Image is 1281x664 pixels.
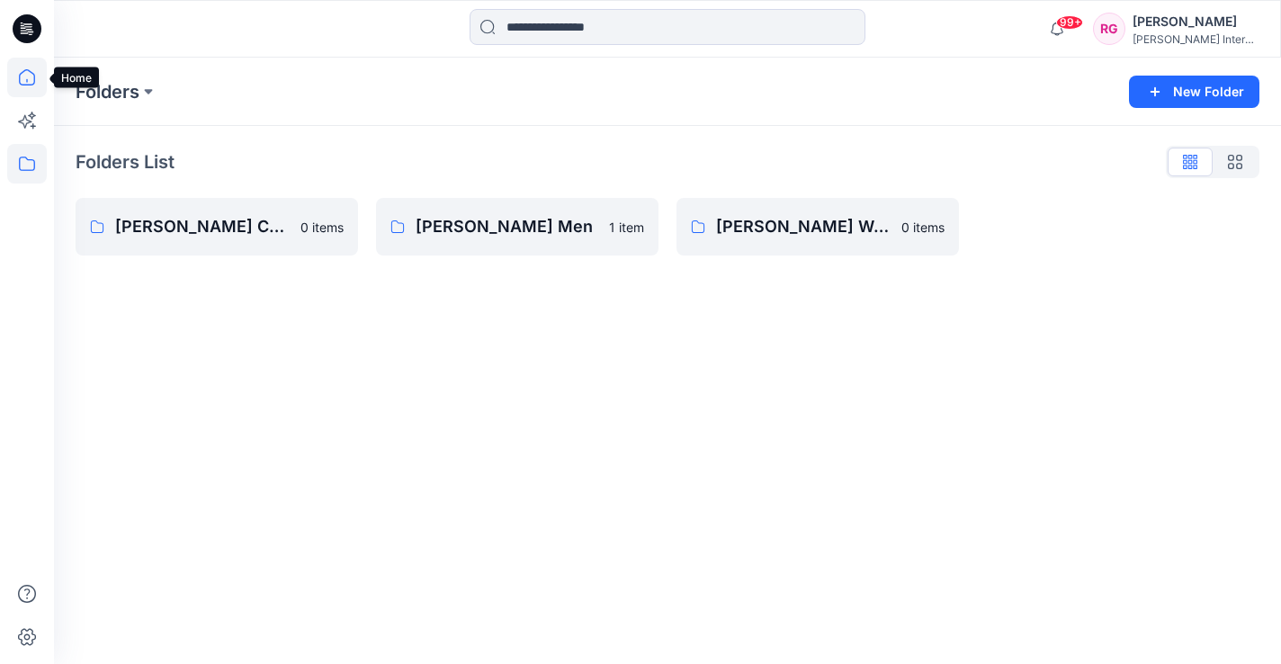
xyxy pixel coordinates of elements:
a: [PERSON_NAME] Men1 item [376,198,658,256]
div: [PERSON_NAME] [1133,11,1259,32]
p: 1 item [609,218,644,237]
a: Folders [76,79,139,104]
button: New Folder [1129,76,1259,108]
p: [PERSON_NAME] Women [716,214,891,239]
p: Folders List [76,148,175,175]
p: [PERSON_NAME] Children [115,214,290,239]
a: [PERSON_NAME] Children0 items [76,198,358,256]
div: [PERSON_NAME] International [1133,32,1259,46]
a: [PERSON_NAME] Women0 items [676,198,959,256]
p: [PERSON_NAME] Men [416,214,598,239]
span: 99+ [1056,15,1083,30]
p: 0 items [901,218,945,237]
p: 0 items [300,218,344,237]
div: RG [1093,13,1125,45]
